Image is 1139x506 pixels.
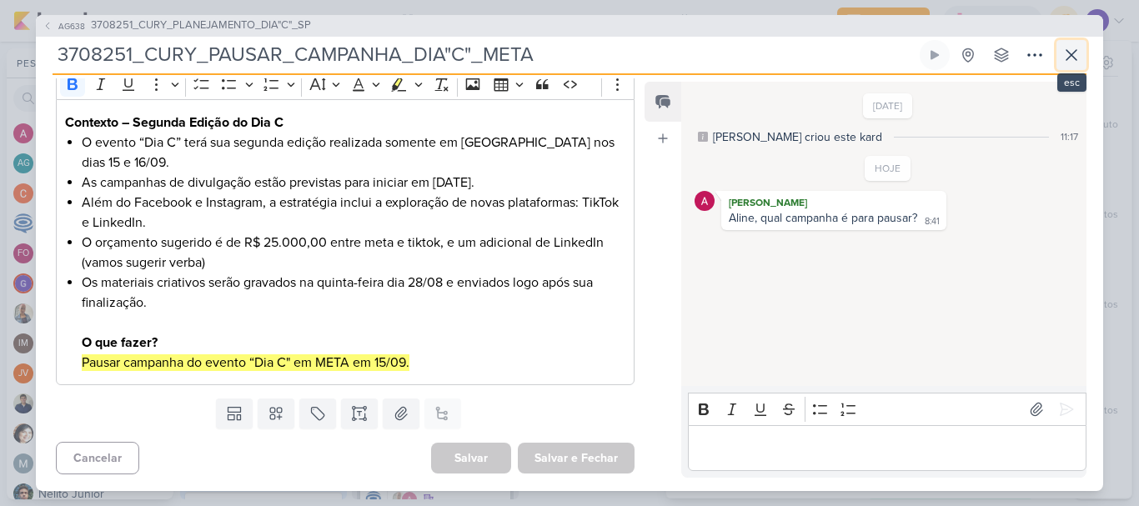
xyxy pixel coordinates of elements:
[729,211,917,225] div: Aline, qual campanha é para pausar?
[688,425,1086,471] div: Editor editing area: main
[53,40,916,70] input: Kard Sem Título
[1057,73,1086,92] div: esc
[56,99,635,385] div: Editor editing area: main
[695,191,715,211] img: Alessandra Gomes
[688,393,1086,425] div: Editor toolbar
[925,215,940,228] div: 8:41
[82,133,625,173] li: O evento “Dia C” terá sua segunda edição realizada somente em [GEOGRAPHIC_DATA] nos dias 15 e 16/09.
[725,194,943,211] div: [PERSON_NAME]
[82,193,625,233] li: Além do Facebook e Instagram, a estratégia inclui a exploração de novas plataformas: TikTok e Lin...
[82,233,625,273] li: O orçamento sugerido é de R$ 25.000,00 entre meta e tiktok, e um adicional de LinkedIn (vamos sug...
[56,68,635,100] div: Editor toolbar
[56,442,139,474] button: Cancelar
[82,354,409,371] mark: Pausar campanha do evento “Dia C" em META em 15/09.
[65,114,283,131] strong: Contexto – Segunda Edição do Dia C
[928,48,941,62] div: Ligar relógio
[713,128,882,146] div: [PERSON_NAME] criou este kard
[1061,129,1078,144] div: 11:17
[82,273,625,373] li: Os materiais criativos serão gravados na quinta-feira dia 28/08 e enviados logo após sua finaliza...
[82,173,625,193] li: As campanhas de divulgação estão previstas para iniciar em [DATE].
[82,334,158,351] strong: O que fazer?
